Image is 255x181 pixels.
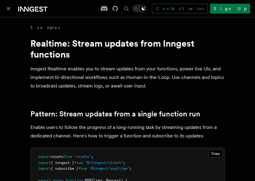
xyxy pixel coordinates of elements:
button: Toggle navigation [5,5,12,12]
button: Toggle dark mode [133,5,147,12]
span: from [78,166,87,171]
span: from [74,161,83,165]
span: "crypto" [74,154,91,159]
span: import [38,166,51,171]
span: import [38,161,51,165]
button: Copy [208,150,223,158]
p: Enable users to follow the progress of a long-running task by streaming updates from a dedicated ... [30,123,225,140]
button: Find something... [123,5,130,12]
span: ; [129,166,132,171]
span: "@inngest/realtime" [89,166,129,171]
span: ; [91,154,93,159]
span: import [38,154,51,159]
a: Contact sales [152,4,208,13]
span: { inngest } [51,161,74,165]
a: Sign Up [210,4,250,13]
p: Inngest Realtime enables you to stream updates from your functions, power live UIs, and implement... [30,65,225,90]
span: "@/inngest/client" [85,161,123,165]
span: crypto [51,154,64,159]
span: { subscribe } [51,166,78,171]
h1: Realtime: Stream updates from Inngest functions [30,38,225,60]
span: from [64,154,72,159]
a: Examples [30,24,60,30]
a: Pattern: Stream updates from a single function run [30,110,200,118]
span: ; [123,161,125,165]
